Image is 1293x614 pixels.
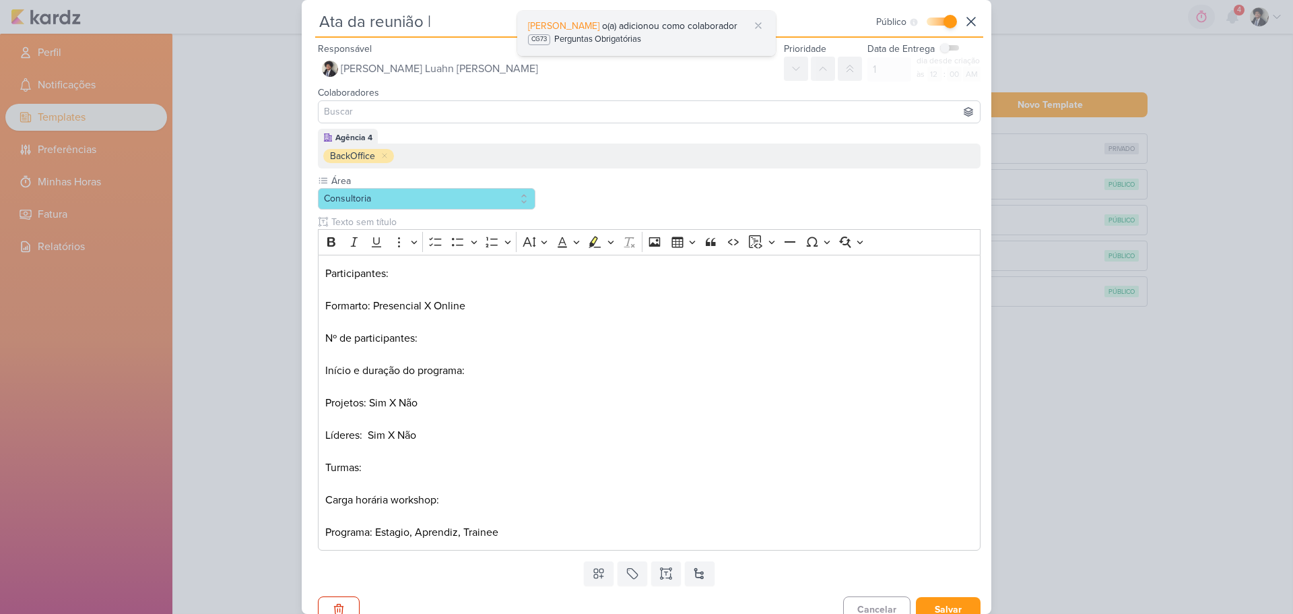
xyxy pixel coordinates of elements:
p: Turmas: [325,460,974,476]
div: Agência 4 [335,131,372,144]
input: Texto sem título [329,215,981,229]
p: Início e duração do programa: [325,363,974,379]
div: dia desde criação [917,55,981,67]
p: Formarto: Presencial X Online [325,298,974,314]
label: Prioridade [784,43,826,55]
div: BackOffice [330,149,375,163]
p: Participantes: [325,266,974,282]
span: [PERSON_NAME] [528,20,599,32]
p: Líderes: Sim X Não [325,427,974,443]
img: Pedro Luahn Simões [322,61,338,77]
span: [PERSON_NAME] Luahn [PERSON_NAME] [341,61,538,77]
label: Público [876,15,906,29]
input: Buscar [321,104,977,120]
p: Nº de participantes: [325,330,974,346]
label: Responsável [318,43,372,55]
label: Colaboradores [318,87,379,98]
p: Programa: Estagio, Aprendiz, Trainee [325,524,974,541]
div: : [943,68,946,80]
div: Perguntas Obrigatórias [554,33,641,47]
div: às [917,68,926,80]
input: Template Sem Nome [315,9,873,34]
label: Área [330,174,535,188]
button: Consultoria [318,188,535,210]
p: Carga horária workshop: [325,492,974,508]
span: o(a) adicionou como colaborador [602,20,737,32]
div: Editor toolbar [318,229,981,255]
p: Projetos: Sim X Não [325,395,974,411]
div: CG73 [528,34,550,45]
div: Editor editing area: main [318,255,981,551]
button: [PERSON_NAME] Luahn [PERSON_NAME] [318,57,778,81]
label: Data de Entrega [867,42,935,56]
